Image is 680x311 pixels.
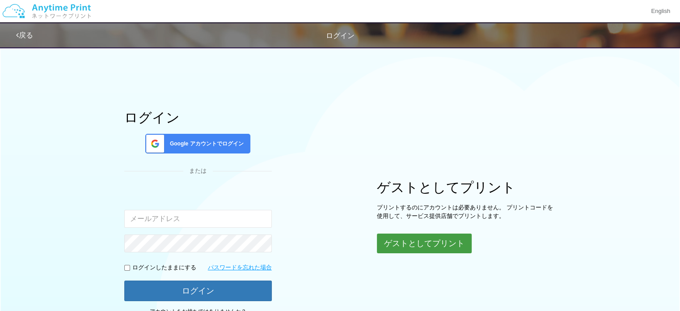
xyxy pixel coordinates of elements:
h1: ログイン [124,110,272,125]
a: パスワードを忘れた場合 [208,264,272,272]
p: ログインしたままにする [132,264,196,272]
span: ログイン [326,32,355,39]
span: Google アカウントでログイン [166,140,244,148]
div: または [124,167,272,175]
button: ゲストとしてプリント [377,234,472,253]
input: メールアドレス [124,210,272,228]
h1: ゲストとしてプリント [377,180,556,195]
a: 戻る [16,31,33,39]
p: プリントするのにアカウントは必要ありません。 プリントコードを使用して、サービス提供店舗でプリントします。 [377,204,556,220]
button: ログイン [124,281,272,301]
